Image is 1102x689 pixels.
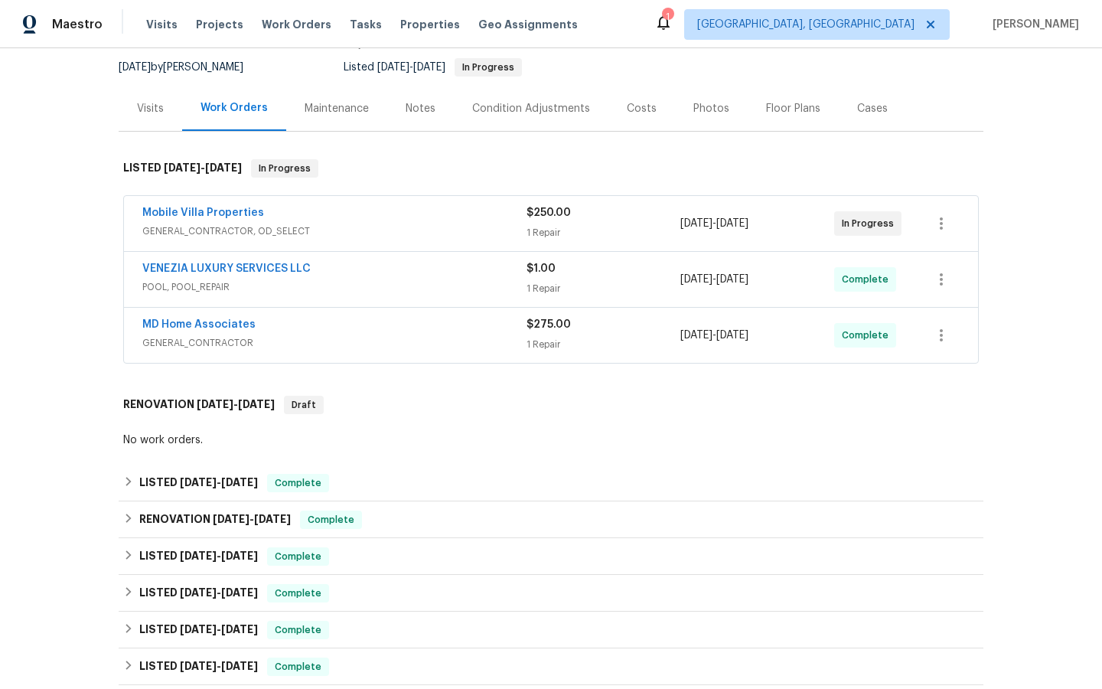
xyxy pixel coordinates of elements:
span: - [180,550,258,561]
span: [DATE] [221,624,258,635]
span: [DATE] [180,477,217,488]
h6: LISTED [139,547,258,566]
span: [DATE] [180,624,217,635]
span: $275.00 [527,319,571,330]
div: Notes [406,101,435,116]
span: [DATE] [221,661,258,671]
span: - [180,587,258,598]
span: [DATE] [180,661,217,671]
span: - [197,399,275,410]
span: [DATE] [119,62,151,73]
span: - [180,477,258,488]
span: Complete [842,328,895,343]
span: [DATE] [221,550,258,561]
span: GENERAL_CONTRACTOR, OD_SELECT [142,224,527,239]
div: Visits [137,101,164,116]
span: $250.00 [527,207,571,218]
span: [DATE] [680,218,712,229]
span: [DATE] [716,218,748,229]
span: [DATE] [254,514,291,524]
span: [DATE] [238,399,275,410]
div: 1 Repair [527,281,680,296]
span: [DATE] [413,62,445,73]
span: Work Orders [262,17,331,32]
span: [DATE] [716,274,748,285]
span: [DATE] [213,514,249,524]
div: Costs [627,101,657,116]
span: - [680,216,748,231]
div: 1 Repair [527,337,680,352]
div: 1 [662,9,673,24]
span: Complete [269,622,328,638]
div: LISTED [DATE]-[DATE]Complete [119,648,983,685]
span: - [377,62,445,73]
span: [DATE] [197,399,233,410]
span: Complete [269,549,328,564]
span: [PERSON_NAME] [986,17,1079,32]
span: [DATE] [716,330,748,341]
span: Complete [302,512,360,527]
span: [DATE] [180,550,217,561]
span: [DATE] [680,274,712,285]
div: RENOVATION [DATE]-[DATE]Draft [119,380,983,429]
div: LISTED [DATE]-[DATE]Complete [119,612,983,648]
div: Maintenance [305,101,369,116]
span: Complete [269,475,328,491]
span: Complete [269,659,328,674]
div: Condition Adjustments [472,101,590,116]
h6: RENOVATION [123,396,275,414]
a: Mobile Villa Properties [142,207,264,218]
span: In Progress [456,63,520,72]
span: - [680,272,748,287]
h6: LISTED [139,621,258,639]
span: Visits [146,17,178,32]
div: LISTED [DATE]-[DATE]In Progress [119,144,983,193]
span: In Progress [253,161,317,176]
span: $1.00 [527,263,556,274]
div: Photos [693,101,729,116]
span: Tasks [350,19,382,30]
span: [DATE] [221,477,258,488]
h6: LISTED [123,159,242,178]
div: 1 Repair [527,225,680,240]
div: by [PERSON_NAME] [119,58,262,77]
div: LISTED [DATE]-[DATE]Complete [119,575,983,612]
span: In Progress [842,216,900,231]
span: [DATE] [164,162,201,173]
h6: LISTED [139,584,258,602]
div: LISTED [DATE]-[DATE]Complete [119,538,983,575]
span: Geo Assignments [478,17,578,32]
a: MD Home Associates [142,319,256,330]
span: [DATE] [680,330,712,341]
h6: LISTED [139,474,258,492]
span: - [213,514,291,524]
span: Listed [344,62,522,73]
span: Maestro [52,17,103,32]
span: Complete [842,272,895,287]
span: [DATE] [221,587,258,598]
div: Work Orders [201,100,268,116]
span: [DATE] [180,587,217,598]
span: - [164,162,242,173]
span: [DATE] [377,62,409,73]
span: - [680,328,748,343]
span: [GEOGRAPHIC_DATA], [GEOGRAPHIC_DATA] [697,17,915,32]
a: VENEZIA LUXURY SERVICES LLC [142,263,311,274]
h6: RENOVATION [139,511,291,529]
div: RENOVATION [DATE]-[DATE]Complete [119,501,983,538]
span: [DATE] [205,162,242,173]
span: - [180,624,258,635]
span: POOL, POOL_REPAIR [142,279,527,295]
div: LISTED [DATE]-[DATE]Complete [119,465,983,501]
span: Draft [285,397,322,413]
span: Properties [400,17,460,32]
span: Complete [269,586,328,601]
h6: LISTED [139,658,258,676]
div: Cases [857,101,888,116]
div: Floor Plans [766,101,820,116]
span: - [180,661,258,671]
span: Projects [196,17,243,32]
div: No work orders. [123,433,979,448]
span: GENERAL_CONTRACTOR [142,335,527,351]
